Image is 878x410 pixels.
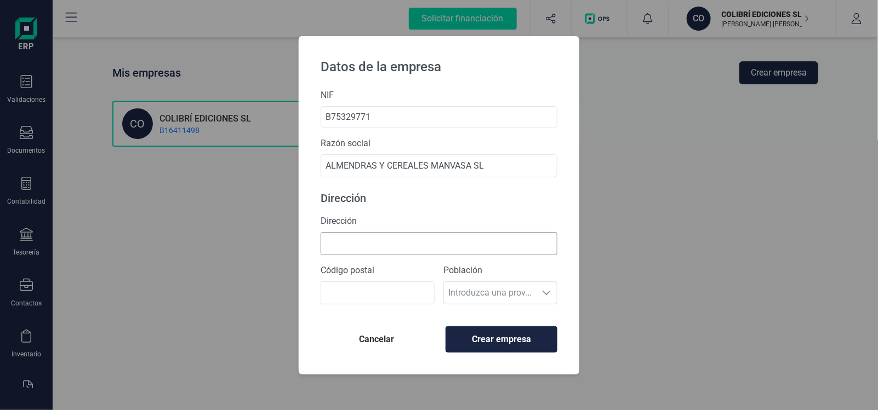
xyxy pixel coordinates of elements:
[455,333,548,346] span: Crear empresa
[321,137,557,150] label: Razón social
[443,264,557,277] label: Población
[321,89,557,102] label: NIF
[321,215,557,228] label: Dirección
[321,326,432,353] button: Cancelar
[321,190,557,206] p: Dirección
[329,333,424,346] span: Cancelar
[321,264,435,277] label: Código postal
[446,326,557,353] button: Crear empresa
[312,49,566,80] p: Datos de la empresa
